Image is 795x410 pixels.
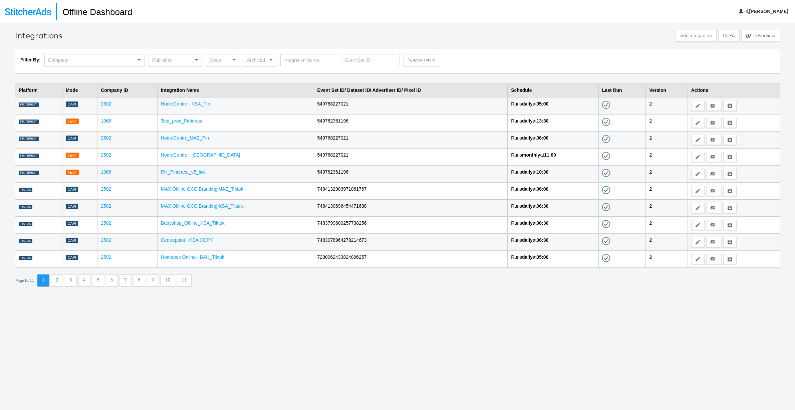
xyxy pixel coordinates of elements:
button: 1 [37,274,49,286]
div: Capi [66,255,78,260]
td: Runs at [508,199,598,216]
a: 2502 [101,101,111,107]
a: RN_Pinterest_v5_live [161,169,206,175]
th: Mode [62,83,97,97]
div: PINTEREST [19,102,39,107]
button: 2 [51,274,63,286]
button: Overview [741,30,780,42]
a: MAX Offline GCC Branding KSA_Tiktok [161,203,243,209]
strong: daily [522,220,533,226]
div: Capi [66,187,78,192]
td: 7484130696454471688 [314,199,508,216]
th: Platform [15,83,62,97]
th: Last Run [598,83,646,97]
td: 2 [646,97,688,114]
div: PINTEREST [19,171,39,175]
td: Runs at [508,131,598,148]
a: 2502 [101,203,111,209]
td: 2 [646,131,688,148]
a: Add Integration [676,30,717,43]
th: Company ID [97,83,158,97]
button: 8 [133,274,145,286]
div: Test [66,153,79,158]
strong: Filter By: [20,57,41,62]
td: Runs at [508,97,598,114]
strong: 06:30 [537,220,549,226]
div: Publisher [149,54,202,66]
div: TIKTOK [19,222,32,226]
td: 7280062433824096257 [314,250,508,267]
div: Test [66,170,79,175]
a: 1966 [101,169,111,175]
a: Centrepoint - KSA COPY [161,237,213,243]
div: Integrations [15,30,62,41]
div: Test [66,119,79,124]
td: Runs at [508,233,598,250]
td: 549768227021 [314,131,508,148]
td: 2 [646,148,688,165]
a: MAX Offline GCC Branding UAE_Tiktok [161,186,243,192]
td: 549768227021 [314,148,508,165]
input: Event Set ID [342,54,400,66]
a: HomeCentre - [GEOGRAPHIC_DATA] [161,152,240,158]
h1: Offline Dashboard [56,3,132,20]
div: Capi [66,238,78,243]
div: Capi [66,221,78,226]
strong: 13:30 [537,118,549,124]
a: HomeCentre - KSA_Pin [161,101,210,107]
td: Runs at [508,114,598,131]
div: Capi [66,136,78,141]
strong: 06:00 [537,186,549,192]
th: Event Set ID/ Dataset ID/ Advertiser ID/ Pixel ID [314,83,508,97]
a: Homebox Online - BAH_Tiktok [161,254,224,260]
div: Capi [66,101,78,107]
td: 7483799609257738256 [314,216,508,233]
a: 2502 [101,186,111,192]
div: TIKTOK [19,205,32,209]
a: 2502 [101,135,111,141]
th: Integration Name [157,83,314,97]
input: Integration Name [280,54,338,66]
td: 2 [646,233,688,250]
th: Actions [688,83,780,97]
div: Capi [66,204,78,209]
td: 7483078964278214673 [314,233,508,250]
b: [PERSON_NAME] [749,9,788,14]
strong: 06:30 [537,237,549,243]
strong: 05:00 [537,254,549,260]
button: Add Integration [676,30,717,42]
div: PINTEREST [19,137,39,141]
button: 5 [92,274,104,286]
div: Page 1 of 11 [15,278,34,283]
strong: monthly [522,152,540,158]
button: Apply Filters [404,54,439,66]
div: PINTEREST [19,120,39,124]
td: Runs at [508,148,598,165]
img: StitcherAds [5,8,51,15]
td: 549768227021 [314,97,508,114]
a: Test_prod_Pinterest [161,118,203,124]
strong: 10:30 [537,169,549,175]
strong: daily [522,254,533,260]
strong: 05:00 [537,101,549,107]
div: TIKTOK [19,256,32,260]
div: TIKTOK [19,239,32,243]
div: Company [45,54,144,66]
a: HomeCentre_UAE_Pin [161,135,209,141]
td: 2 [646,216,688,233]
button: 9 [147,274,159,286]
strong: daily [522,186,533,192]
td: 2 [646,250,688,267]
a: 2502 [101,220,111,226]
div: TIKTOK [19,188,32,192]
strong: daily [522,169,533,175]
button: 11 [177,274,192,286]
td: Runs at [508,182,598,199]
strong: 06:30 [537,203,549,209]
td: 7484132903971061767 [314,182,508,199]
td: 2 [646,165,688,182]
strong: daily [522,118,533,124]
strong: daily [522,135,533,141]
div: PINTEREST [19,154,39,158]
th: Version [646,83,688,97]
